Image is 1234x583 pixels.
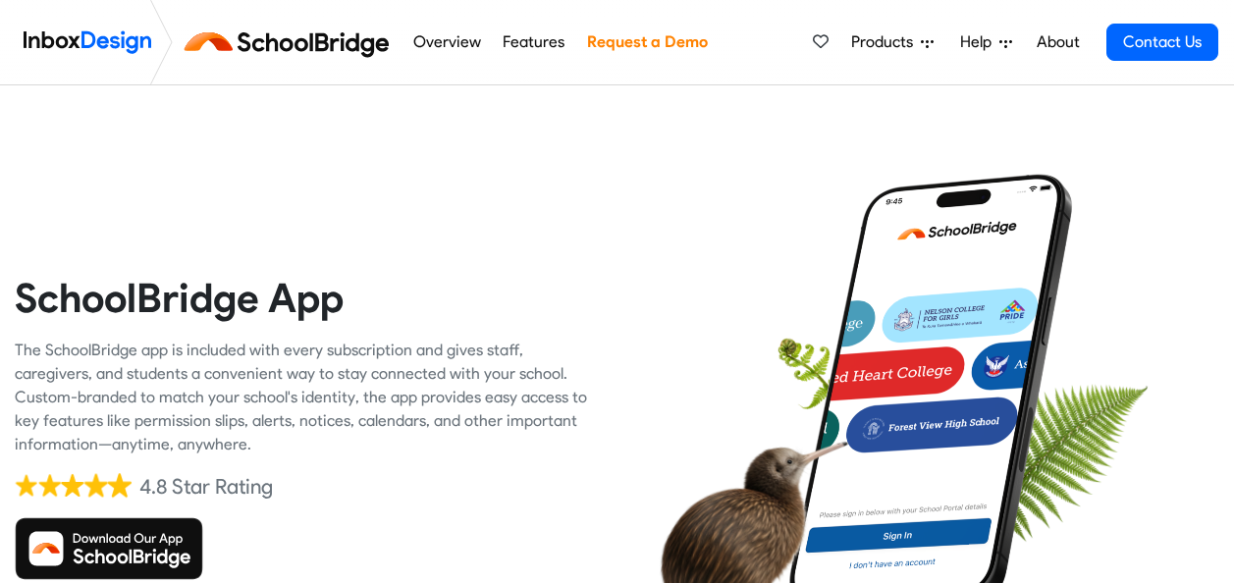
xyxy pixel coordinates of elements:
span: Help [960,30,999,54]
div: The SchoolBridge app is included with every subscription and gives staff, caregivers, and student... [15,339,603,456]
heading: SchoolBridge App [15,273,603,323]
a: Overview [407,23,486,62]
a: Contact Us [1106,24,1218,61]
a: Features [498,23,570,62]
a: About [1031,23,1085,62]
div: 4.8 Star Rating [139,472,273,502]
img: Download SchoolBridge App [15,517,203,580]
span: Products [851,30,921,54]
img: schoolbridge logo [181,19,402,66]
a: Help [952,23,1020,62]
a: Products [843,23,941,62]
a: Request a Demo [581,23,713,62]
